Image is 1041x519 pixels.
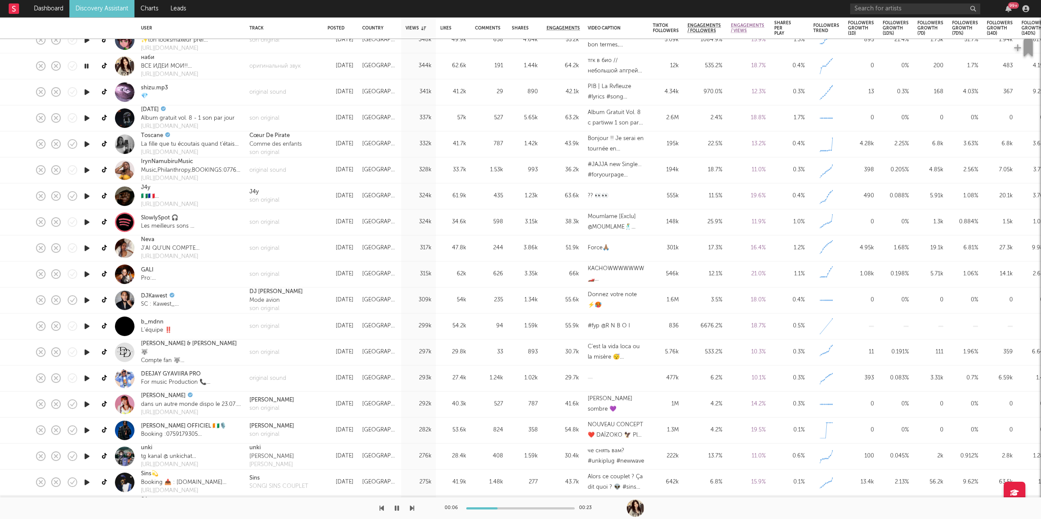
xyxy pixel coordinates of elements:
[141,444,152,452] a: unki
[848,61,874,72] div: 0
[475,165,503,176] div: 1.53k
[141,370,201,379] a: DEEJAY GYAVIIRA PRO
[512,243,538,254] div: 3.86k
[141,496,151,504] a: J4y
[1005,5,1012,12] button: 99+
[475,87,503,98] div: 29
[848,217,874,228] div: 0
[952,20,978,36] div: Followers Growth (7d%)
[512,113,538,124] div: 5.65k
[952,87,978,98] div: 4.03 %
[774,165,805,176] div: 0.3 %
[512,26,529,31] div: Shares
[249,405,294,413] a: son original
[327,26,349,31] div: Posted
[362,139,397,150] div: [GEOGRAPHIC_DATA]
[731,139,766,150] div: 13.2 %
[653,113,679,124] div: 2.6M
[327,113,354,124] div: [DATE]
[249,474,308,483] div: Sins
[687,139,722,150] div: 22.5 %
[249,287,303,304] a: DJ [PERSON_NAME]Mode avion
[141,183,151,192] a: J4y
[327,217,354,228] div: [DATE]
[848,269,874,280] div: 1.08k
[141,114,235,123] div: Album gratuit vol. 8 - 1 son par jour
[327,139,354,150] div: [DATE]
[249,431,294,439] div: son original
[406,35,432,46] div: 348k
[883,217,909,228] div: 0 %
[249,270,279,279] a: son original
[987,217,1013,228] div: 1.5k
[141,44,211,53] div: [URL][DOMAIN_NAME]
[883,139,909,150] div: 2.25 %
[952,243,978,254] div: 6.81 %
[987,139,1013,150] div: 6.8k
[653,87,679,98] div: 4.34k
[987,191,1013,202] div: 20.1k
[848,191,874,202] div: 490
[774,35,805,46] div: 1.3 %
[249,188,279,196] div: J4y
[848,87,874,98] div: 13
[547,191,579,202] div: 63.6k
[883,61,909,72] div: 0 %
[249,244,279,253] div: son original
[917,269,943,280] div: 5.71k
[774,191,805,202] div: 0.4 %
[547,35,579,46] div: 55.2k
[653,61,679,72] div: 12k
[141,105,159,114] a: [DATE]
[512,165,538,176] div: 993
[141,292,167,300] a: DJKawest
[917,139,943,150] div: 6.8k
[141,408,241,417] a: [URL][DOMAIN_NAME]
[141,422,226,431] a: [PERSON_NAME] OFFICIEL 🇨🇮🎙️
[249,218,279,227] div: son original
[547,139,579,150] div: 43.9k
[687,243,722,254] div: 17.3 %
[249,460,294,469] div: [PERSON_NAME]
[406,139,432,150] div: 332k
[588,30,644,51] div: On s'est quittés en bon termes, [PERSON_NAME] est dans 3 sacs. #joegoldberg #dexter #brianmoser
[249,196,279,205] div: son original
[774,20,792,36] div: Shares Per Play
[987,20,1013,36] div: Followers Growth (14d)
[917,113,943,124] div: 0
[362,269,397,280] div: [GEOGRAPHIC_DATA]
[141,460,198,469] a: [URL][DOMAIN_NAME]
[547,269,579,280] div: 66k
[774,87,805,98] div: 0.3 %
[987,87,1013,98] div: 367
[883,165,909,176] div: 0.205 %
[249,131,302,148] a: Cœur De PirateComme des enfants
[141,200,241,209] a: [URL][DOMAIN_NAME]
[327,243,354,254] div: [DATE]
[141,122,235,131] div: [URL][DOMAIN_NAME]
[249,374,286,383] div: original sound
[141,148,241,157] a: [URL][DOMAIN_NAME]
[917,61,943,72] div: 200
[141,235,154,244] a: Neva
[687,35,722,46] div: 1084.9 %
[141,70,198,79] a: [URL][DOMAIN_NAME]
[440,243,466,254] div: 47.8k
[249,304,303,313] div: son original
[917,20,943,36] div: Followers Growth (7d)
[512,139,538,150] div: 1.42k
[406,26,426,31] div: Views
[249,348,279,357] div: son original
[987,35,1013,46] div: 1.94k
[952,139,978,150] div: 3.63 %
[440,35,466,46] div: 49.9k
[440,61,466,72] div: 62.6k
[952,35,978,46] div: 51.7 %
[848,35,874,46] div: 895
[475,139,503,150] div: 787
[475,113,503,124] div: 527
[848,139,874,150] div: 4.28k
[731,269,766,280] div: 21.0 %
